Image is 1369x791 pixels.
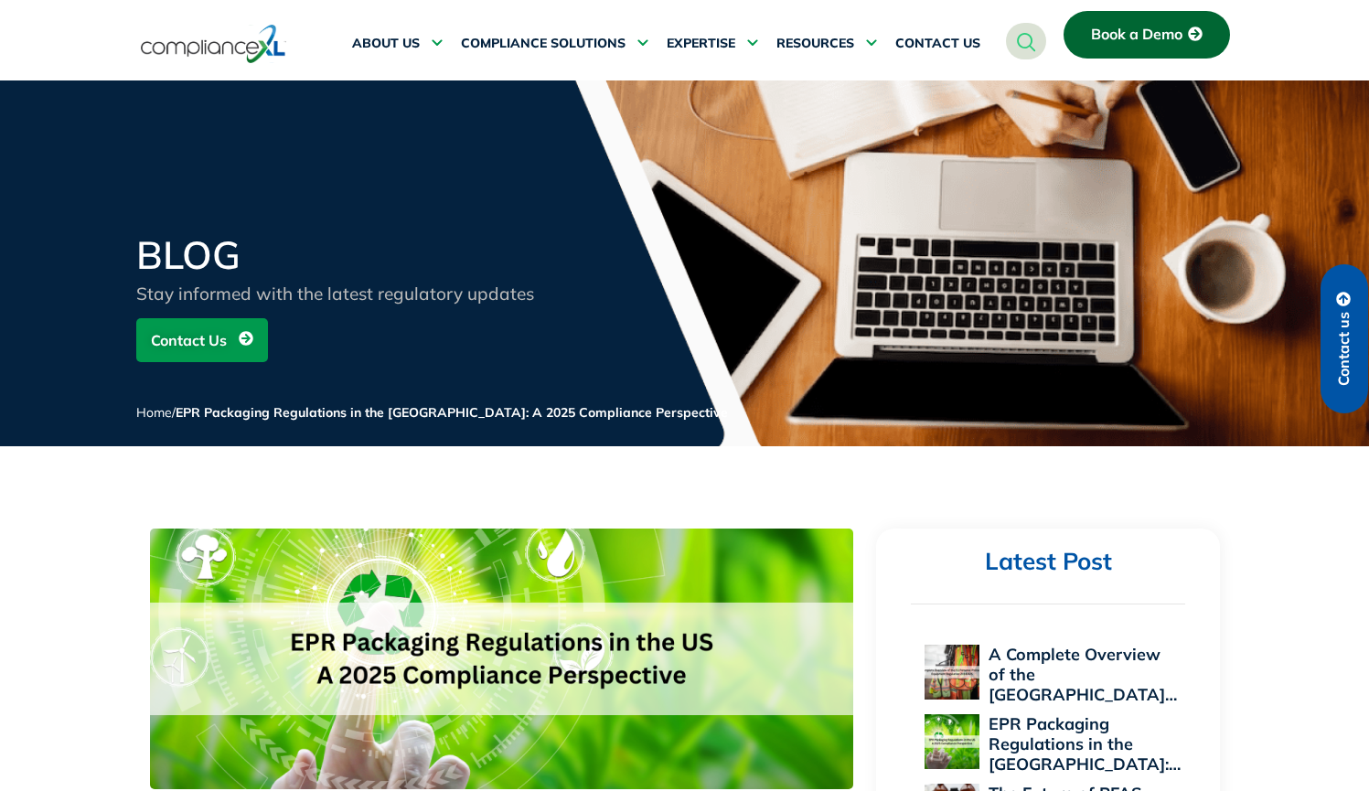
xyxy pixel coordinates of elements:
[1321,264,1368,413] a: Contact us
[461,36,626,52] span: COMPLIANCE SOLUTIONS
[136,283,534,305] span: Stay informed with the latest regulatory updates
[895,22,980,66] a: CONTACT US
[989,713,1181,775] a: EPR Packaging Regulations in the [GEOGRAPHIC_DATA]:…
[136,404,728,421] span: /
[136,318,268,362] a: Contact Us
[136,236,575,274] h2: BLOG
[352,36,420,52] span: ABOUT US
[151,323,227,358] span: Contact Us
[461,22,648,66] a: COMPLIANCE SOLUTIONS
[667,22,758,66] a: EXPERTISE
[1091,27,1182,43] span: Book a Demo
[136,404,172,421] a: Home
[776,36,854,52] span: RESOURCES
[150,529,853,789] img: EPR Packaging Regulations in the US A 2025 Compliance Perspective
[776,22,877,66] a: RESOURCES
[667,36,735,52] span: EXPERTISE
[1064,11,1230,59] a: Book a Demo
[141,23,286,65] img: logo-one.svg
[925,645,979,700] img: A Complete Overview of the EU Personal Protective Equipment Regulation 2016/425
[911,547,1185,577] h2: Latest Post
[1006,23,1046,59] a: navsearch-button
[989,644,1177,705] a: A Complete Overview of the [GEOGRAPHIC_DATA]…
[1336,312,1353,386] span: Contact us
[895,36,980,52] span: CONTACT US
[925,714,979,769] img: EPR Packaging Regulations in the US: A 2025 Compliance Perspective
[352,22,443,66] a: ABOUT US
[176,404,728,421] span: EPR Packaging Regulations in the [GEOGRAPHIC_DATA]: A 2025 Compliance Perspective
